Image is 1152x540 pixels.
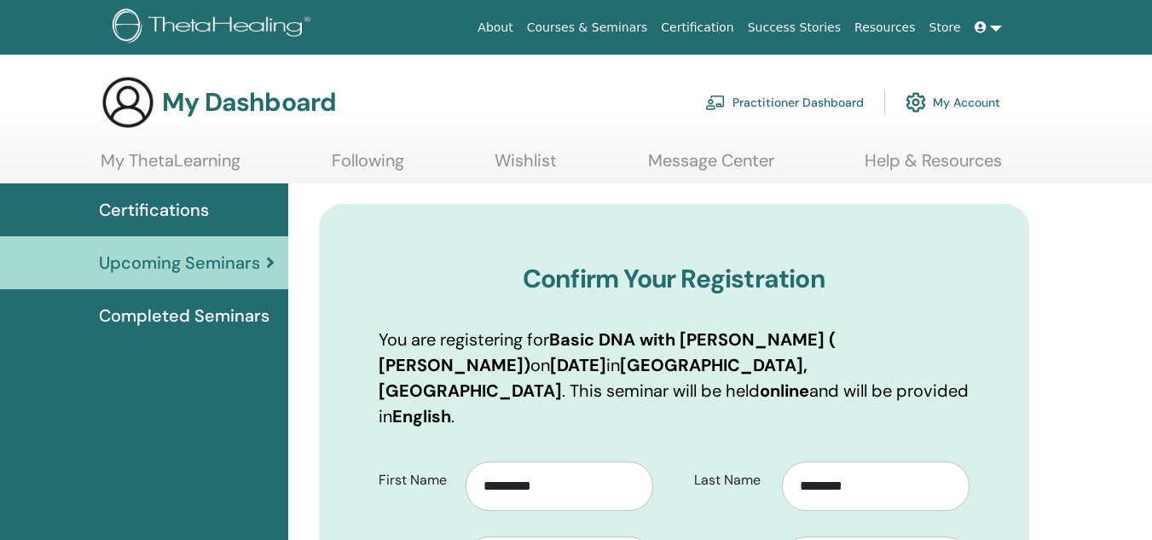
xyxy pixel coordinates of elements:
img: chalkboard-teacher.svg [705,95,726,110]
a: Courses & Seminars [520,12,655,44]
h3: Confirm Your Registration [379,264,970,294]
span: Upcoming Seminars [99,250,260,276]
img: cog.svg [906,88,926,117]
a: My Account [906,84,1000,121]
span: Completed Seminars [99,303,269,328]
a: Practitioner Dashboard [705,84,864,121]
img: logo.png [113,9,316,47]
a: Store [923,12,968,44]
a: My ThetaLearning [101,150,240,183]
a: Message Center [648,150,774,183]
a: About [471,12,519,44]
a: Wishlist [495,150,557,183]
b: Basic DNA with [PERSON_NAME] ( [PERSON_NAME]) [379,328,836,376]
a: Resources [848,12,923,44]
a: Following [332,150,404,183]
a: Help & Resources [865,150,1002,183]
b: [DATE] [550,354,606,376]
p: You are registering for on in . This seminar will be held and will be provided in . [379,327,970,429]
label: First Name [366,464,466,496]
label: Last Name [681,464,782,496]
b: online [760,380,809,402]
b: English [392,405,451,427]
h3: My Dashboard [162,87,336,118]
img: generic-user-icon.jpg [101,75,155,130]
a: Success Stories [741,12,848,44]
span: Certifications [99,197,209,223]
a: Certification [654,12,740,44]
